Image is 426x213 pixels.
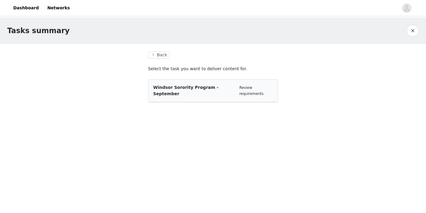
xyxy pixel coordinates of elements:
[10,1,42,15] a: Dashboard
[239,86,263,96] a: Review requirements
[44,1,73,15] a: Networks
[404,3,409,13] div: avatar
[148,51,170,58] button: Back
[7,25,69,36] h1: Tasks summary
[148,66,278,72] p: Select the task you want to deliver content for.
[153,85,219,96] span: Windsor Sorority Program - September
